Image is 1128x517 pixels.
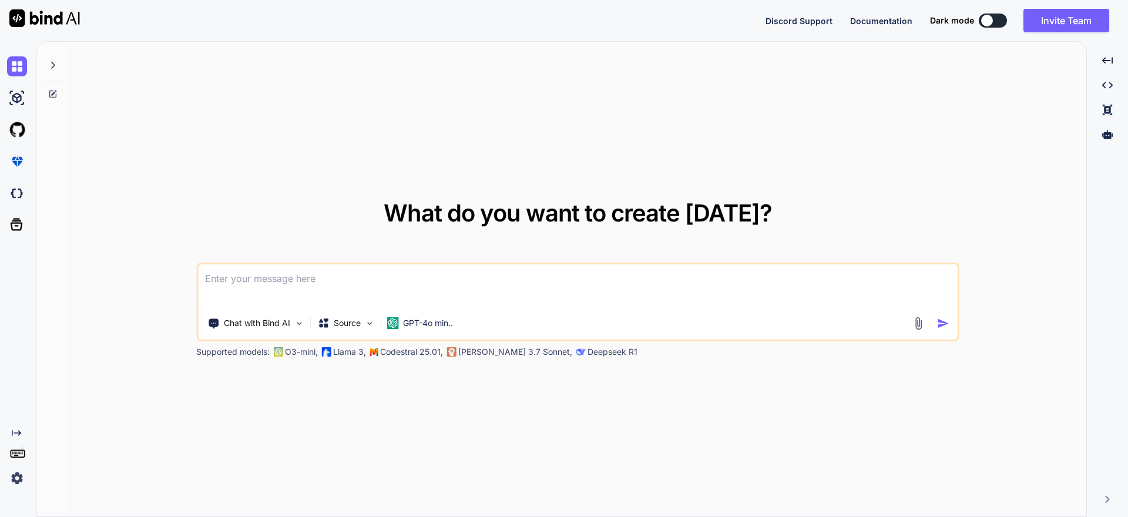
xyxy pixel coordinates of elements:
p: GPT-4o min.. [403,317,453,329]
img: chat [7,56,27,76]
button: Invite Team [1023,9,1109,32]
p: Supported models: [196,346,270,358]
img: icon [937,317,949,330]
img: Bind AI [9,9,80,27]
p: Source [334,317,361,329]
img: attachment [912,317,925,330]
span: Dark mode [930,15,974,26]
p: Deepseek R1 [587,346,637,358]
img: premium [7,152,27,172]
img: claude [446,347,456,357]
img: ai-studio [7,88,27,108]
img: GPT-4o mini [387,317,398,329]
p: Chat with Bind AI [224,317,290,329]
span: Documentation [850,16,912,26]
p: O3-mini, [285,346,318,358]
img: settings [7,468,27,488]
img: GPT-4 [273,347,283,357]
img: Pick Models [364,318,374,328]
p: [PERSON_NAME] 3.7 Sonnet, [458,346,572,358]
img: claude [576,347,585,357]
p: Codestral 25.01, [380,346,443,358]
img: githubLight [7,120,27,140]
img: Pick Tools [294,318,304,328]
img: Mistral-AI [370,348,378,356]
button: Discord Support [766,15,832,27]
button: Documentation [850,15,912,27]
p: Llama 3, [333,346,366,358]
img: darkCloudIdeIcon [7,183,27,203]
img: Llama2 [321,347,331,357]
span: Discord Support [766,16,832,26]
span: What do you want to create [DATE]? [384,199,772,227]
